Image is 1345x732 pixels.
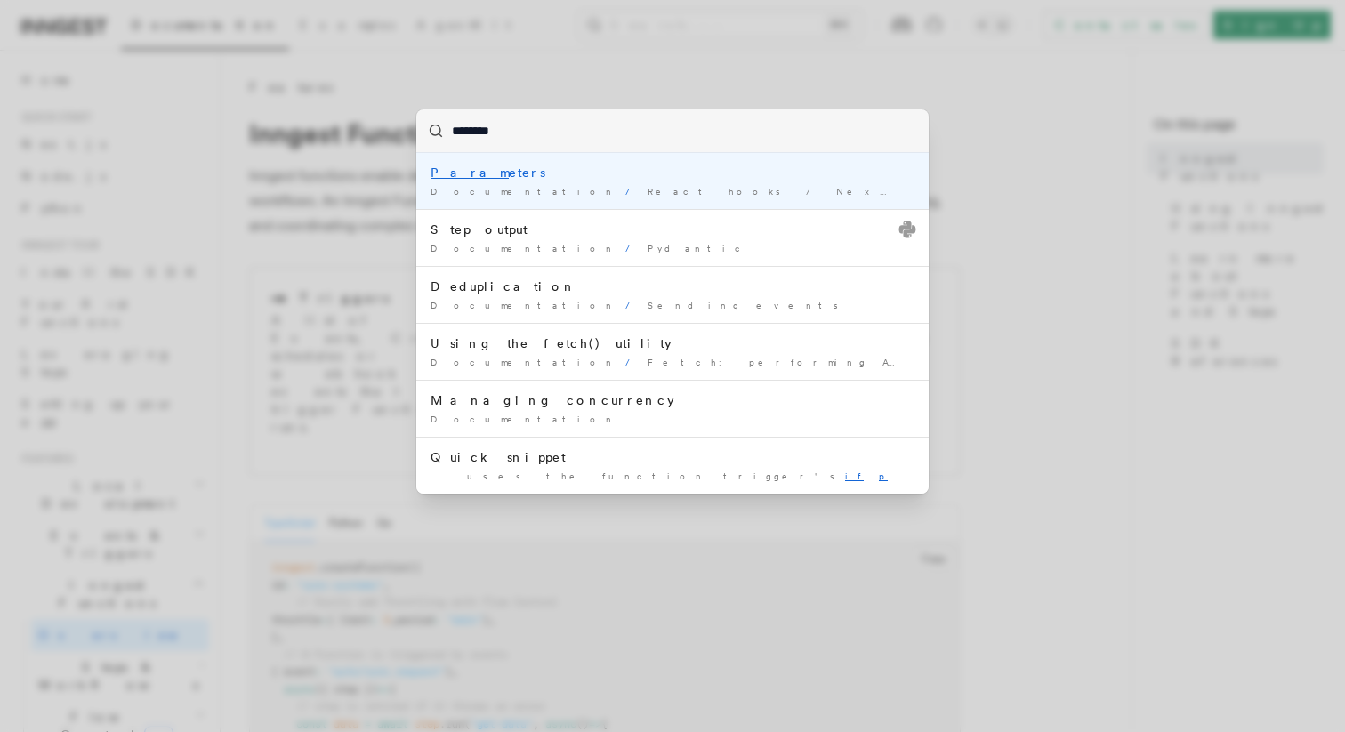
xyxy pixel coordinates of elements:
[648,186,1268,197] span: React hooks / Next.js TypeScript SDK v3.32.0+
[625,186,640,197] span: /
[431,186,618,197] span: Documentation
[431,165,509,180] mark: Param
[431,221,914,238] div: Step output
[431,470,914,483] div: … uses the function trigger's eter to filter the …
[431,243,618,253] span: Documentation
[431,334,914,352] div: Using the fetch() utility
[648,243,750,253] span: Pydantic
[431,357,618,367] span: Documentation
[431,278,914,295] div: Deduplication
[431,391,914,409] div: Managing concurrency
[625,357,640,367] span: /
[431,164,914,181] div: eters
[431,414,618,424] span: Documentation
[625,243,640,253] span: /
[648,300,849,310] span: Sending events
[879,471,929,481] mark: param
[845,471,864,481] mark: if
[431,300,618,310] span: Documentation
[431,448,914,466] div: Quick snippet
[625,300,640,310] span: /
